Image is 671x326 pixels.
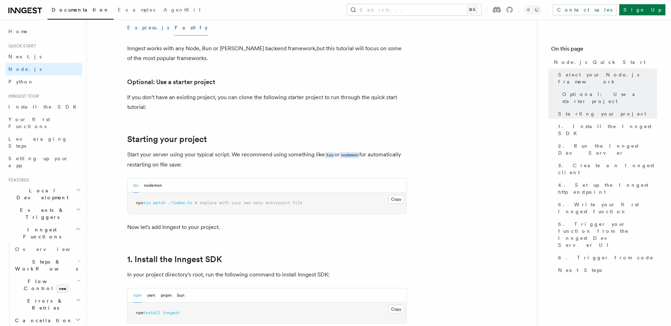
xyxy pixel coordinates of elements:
[555,159,657,179] a: 3. Create an Inngest client
[558,221,657,249] span: 5. Trigger your function from the Inngest Dev Server UI
[325,152,334,158] code: tsx
[555,198,657,218] a: 5. Write your first Inngest function
[558,110,646,117] span: Starting your project
[6,113,82,133] a: Your first Functions
[555,108,657,120] a: Starting your project
[558,142,657,156] span: 2. Run the Inngest Dev Server
[555,120,657,140] a: 1. Install the Inngest SDK
[555,251,657,264] a: 6. Trigger from code
[127,20,169,36] button: Express.js
[619,4,665,15] a: Sign Up
[562,91,657,105] span: Optional: Use a starter project
[12,243,82,255] a: Overview
[118,7,155,13] span: Examples
[388,195,404,204] button: Copy
[6,152,82,172] a: Setting up your app
[127,44,407,63] p: Inngest works with any Node, Bun or [PERSON_NAME] backend framework,but this tutorial will focus ...
[560,88,657,108] a: Optional: Use a starter project
[555,68,657,88] a: Select your Node.js framework
[12,275,82,295] button: Flow Controlnew
[136,310,143,315] span: npm
[6,101,82,113] a: Install the SDK
[175,20,208,36] button: Fastify
[6,226,75,240] span: Inngest Functions
[6,187,76,201] span: Local Development
[6,50,82,63] a: Next.js
[159,2,205,19] a: AgentKit
[143,310,160,315] span: install
[15,246,87,252] span: Overview
[558,123,657,137] span: 1. Install the Inngest SDK
[551,45,657,56] h4: On this page
[52,7,109,13] span: Documentation
[127,77,215,87] a: Optional: Use a starter project
[8,79,34,84] span: Python
[340,151,359,158] a: nodemon
[8,136,67,149] span: Leveraging Steps
[6,204,82,223] button: Events & Triggers
[177,288,185,303] button: bun
[143,200,151,205] span: tsx
[12,317,73,324] span: Cancellation
[558,71,657,85] span: Select your Node.js framework
[133,288,142,303] button: npm
[48,2,114,20] a: Documentation
[558,162,657,176] span: 3. Create an Inngest client
[347,4,481,15] button: Search...⌘K
[195,200,302,205] span: # replace with your own main entrypoint file
[555,218,657,251] a: 5. Trigger your function from the Inngest Dev Server UI
[558,181,657,195] span: 4. Set up the Inngest http endpoint
[161,288,172,303] button: pnpm
[147,288,155,303] button: yarn
[8,28,28,35] span: Home
[12,255,82,275] button: Steps & Workflows
[136,200,143,205] span: npx
[558,267,602,274] span: Next Steps
[6,63,82,75] a: Node.js
[8,104,81,110] span: Install the SDK
[144,178,162,193] button: nodemon
[6,25,82,38] a: Home
[153,200,165,205] span: watch
[57,285,68,292] span: new
[555,179,657,198] a: 4. Set up the Inngest http endpoint
[555,264,657,276] a: Next Steps
[467,6,477,13] kbd: ⌘K
[551,56,657,68] a: Node.js Quick Start
[553,4,616,15] a: Contact sales
[524,6,541,14] button: Toggle dark mode
[12,295,82,314] button: Errors & Retries
[388,305,404,314] button: Copy
[6,177,29,183] span: Features
[325,151,334,158] a: tsx
[164,7,201,13] span: AgentKit
[8,156,68,168] span: Setting up your app
[8,66,42,72] span: Node.js
[6,207,76,221] span: Events & Triggers
[6,75,82,88] a: Python
[127,270,407,280] p: In your project directory's root, run the following command to install Inngest SDK:
[127,150,407,170] p: Start your server using your typical script. We recommend using something like or for automatical...
[6,43,36,49] span: Quick start
[114,2,159,19] a: Examples
[340,152,359,158] code: nodemon
[554,59,645,66] span: Node.js Quick Start
[163,310,180,315] span: inngest
[168,200,192,205] span: ./index.ts
[127,254,222,264] a: 1. Install the Inngest SDK
[558,201,657,215] span: 5. Write your first Inngest function
[6,223,82,243] button: Inngest Functions
[6,133,82,152] a: Leveraging Steps
[6,94,39,99] span: Inngest tour
[558,254,654,261] span: 6. Trigger from code
[8,54,42,59] span: Next.js
[8,117,50,129] span: Your first Functions
[127,134,207,144] a: Starting your project
[12,258,78,272] span: Steps & Workflows
[12,278,77,292] span: Flow Control
[6,184,82,204] button: Local Development
[133,178,138,193] button: tsx
[127,92,407,112] p: If you don't have an existing project, you can clone the following starter project to run through...
[555,140,657,159] a: 2. Run the Inngest Dev Server
[12,297,76,311] span: Errors & Retries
